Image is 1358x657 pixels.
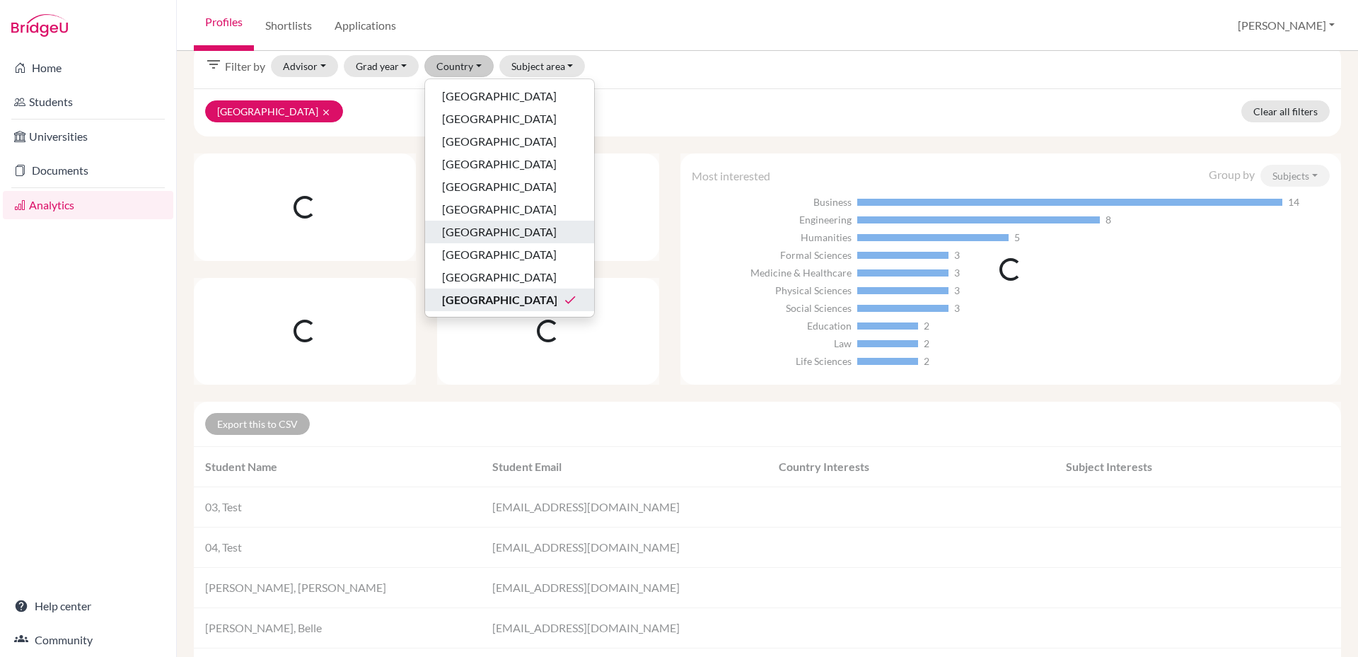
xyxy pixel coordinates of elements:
i: clear [321,107,331,117]
span: [GEOGRAPHIC_DATA] [442,178,557,195]
button: [GEOGRAPHIC_DATA] [425,198,594,221]
button: [GEOGRAPHIC_DATA] [425,153,594,175]
button: [GEOGRAPHIC_DATA] [425,266,594,289]
span: [GEOGRAPHIC_DATA] [442,269,557,286]
span: Filter by [225,58,265,75]
span: [GEOGRAPHIC_DATA] [442,133,557,150]
button: [GEOGRAPHIC_DATA] [425,221,594,243]
img: Bridge-U [11,14,68,37]
span: [GEOGRAPHIC_DATA] [442,223,557,240]
button: [GEOGRAPHIC_DATA] [425,130,594,153]
a: Clear all filters [1241,100,1330,122]
span: [GEOGRAPHIC_DATA] [442,110,557,127]
div: Country [424,79,595,318]
span: [GEOGRAPHIC_DATA] [442,156,557,173]
a: Documents [3,156,173,185]
a: Analytics [3,191,173,219]
span: [GEOGRAPHIC_DATA] [442,246,557,263]
a: Students [3,88,173,116]
button: [PERSON_NAME] [1231,12,1341,39]
button: Subject area [499,55,586,77]
span: [GEOGRAPHIC_DATA] [442,291,557,308]
a: Universities [3,122,173,151]
button: Grad year [344,55,419,77]
button: [GEOGRAPHIC_DATA]clear [205,100,343,122]
button: Advisor [271,55,338,77]
button: [GEOGRAPHIC_DATA] [425,85,594,107]
button: [GEOGRAPHIC_DATA] [425,107,594,130]
button: [GEOGRAPHIC_DATA] [425,243,594,266]
button: [GEOGRAPHIC_DATA] [425,175,594,198]
i: filter_list [205,56,222,73]
button: [GEOGRAPHIC_DATA]done [425,289,594,311]
a: Community [3,626,173,654]
a: Help center [3,592,173,620]
span: [GEOGRAPHIC_DATA] [442,201,557,218]
span: [GEOGRAPHIC_DATA] [442,88,557,105]
i: done [563,293,577,307]
button: Country [424,55,494,77]
a: Home [3,54,173,82]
